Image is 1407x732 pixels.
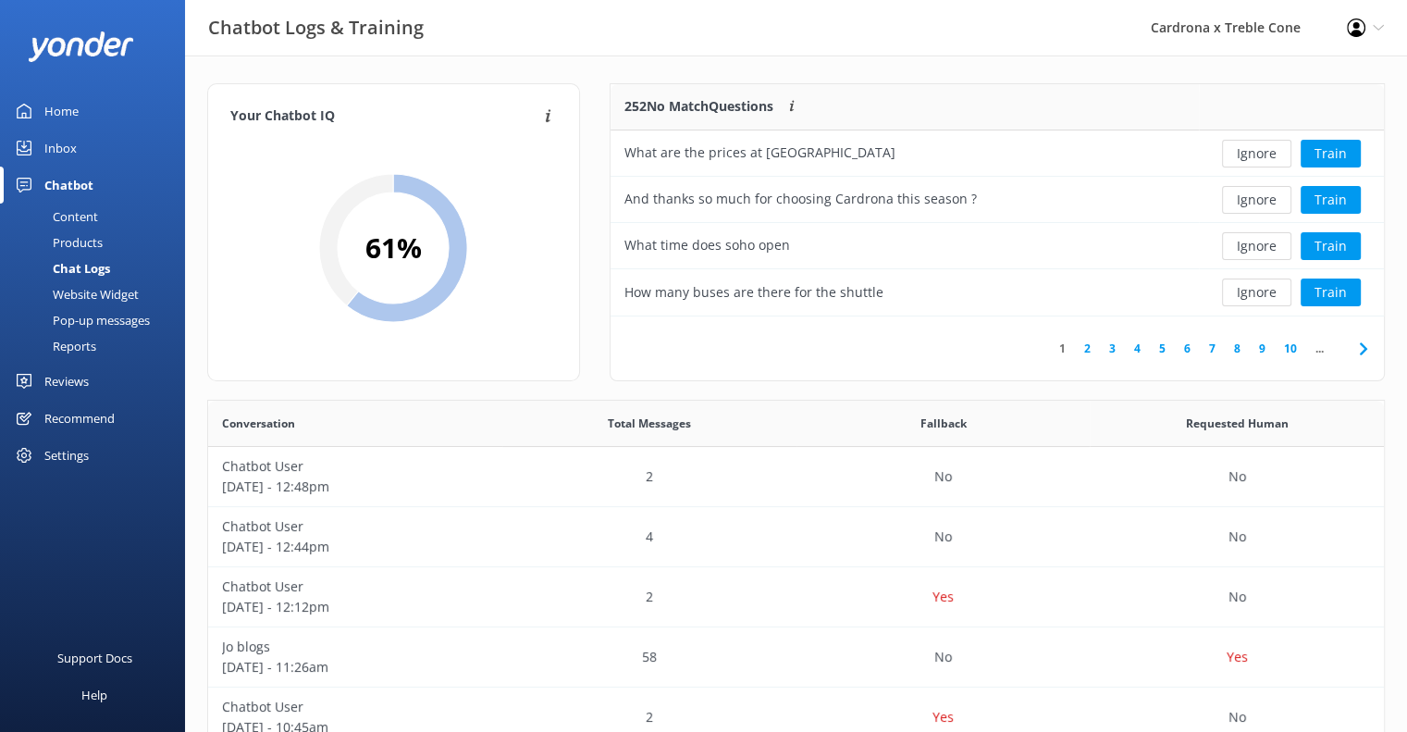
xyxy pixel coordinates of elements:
[11,333,185,359] a: Reports
[222,415,295,432] span: Conversation
[624,143,895,163] div: What are the prices at [GEOGRAPHIC_DATA]
[44,93,79,130] div: Home
[11,281,139,307] div: Website Widget
[608,415,691,432] span: Total Messages
[1200,340,1225,357] a: 7
[11,204,98,230] div: Content
[1175,340,1200,357] a: 6
[934,527,952,547] p: No
[222,456,488,477] p: Chatbot User
[28,31,134,62] img: yonder-white-logo.png
[1075,340,1100,357] a: 2
[1301,232,1361,260] button: Train
[624,235,790,255] div: What time does soho open
[44,130,77,167] div: Inbox
[1222,186,1291,214] button: Ignore
[1228,527,1246,547] p: No
[208,567,1384,627] div: row
[611,177,1384,223] div: row
[222,537,488,557] p: [DATE] - 12:44pm
[208,507,1384,567] div: row
[57,639,132,676] div: Support Docs
[44,167,93,204] div: Chatbot
[11,281,185,307] a: Website Widget
[1222,232,1291,260] button: Ignore
[646,527,653,547] p: 4
[11,204,185,230] a: Content
[932,707,954,727] p: Yes
[365,226,422,270] h2: 61 %
[222,477,488,497] p: [DATE] - 12:48pm
[646,707,653,727] p: 2
[1306,340,1333,357] span: ...
[44,400,115,437] div: Recommend
[1100,340,1125,357] a: 3
[11,230,103,255] div: Products
[1222,140,1291,167] button: Ignore
[646,587,653,607] p: 2
[611,223,1384,269] div: row
[11,255,110,281] div: Chat Logs
[932,587,954,607] p: Yes
[222,577,488,597] p: Chatbot User
[1125,340,1150,357] a: 4
[934,466,952,487] p: No
[1150,340,1175,357] a: 5
[222,637,488,657] p: Jo blogs
[1301,140,1361,167] button: Train
[230,106,539,127] h4: Your Chatbot IQ
[624,189,977,209] div: And thanks so much for choosing Cardrona this season ?
[1222,279,1291,306] button: Ignore
[44,437,89,474] div: Settings
[222,597,488,617] p: [DATE] - 12:12pm
[208,447,1384,507] div: row
[1228,466,1246,487] p: No
[611,130,1384,316] div: grid
[624,282,883,303] div: How many buses are there for the shuttle
[11,255,185,281] a: Chat Logs
[1275,340,1306,357] a: 10
[11,333,96,359] div: Reports
[222,657,488,677] p: [DATE] - 11:26am
[624,96,773,117] p: 252 No Match Questions
[208,13,424,43] h3: Chatbot Logs & Training
[1228,587,1246,607] p: No
[1186,415,1289,432] span: Requested Human
[1301,279,1361,306] button: Train
[1301,186,1361,214] button: Train
[11,307,150,333] div: Pop-up messages
[222,697,488,717] p: Chatbot User
[1225,340,1250,357] a: 8
[208,627,1384,688] div: row
[1227,647,1248,667] p: Yes
[611,130,1384,177] div: row
[222,516,488,537] p: Chatbot User
[919,415,966,432] span: Fallback
[642,647,657,667] p: 58
[1228,707,1246,727] p: No
[44,363,89,400] div: Reviews
[1050,340,1075,357] a: 1
[81,676,107,713] div: Help
[1250,340,1275,357] a: 9
[646,466,653,487] p: 2
[11,307,185,333] a: Pop-up messages
[11,230,185,255] a: Products
[934,647,952,667] p: No
[611,269,1384,316] div: row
